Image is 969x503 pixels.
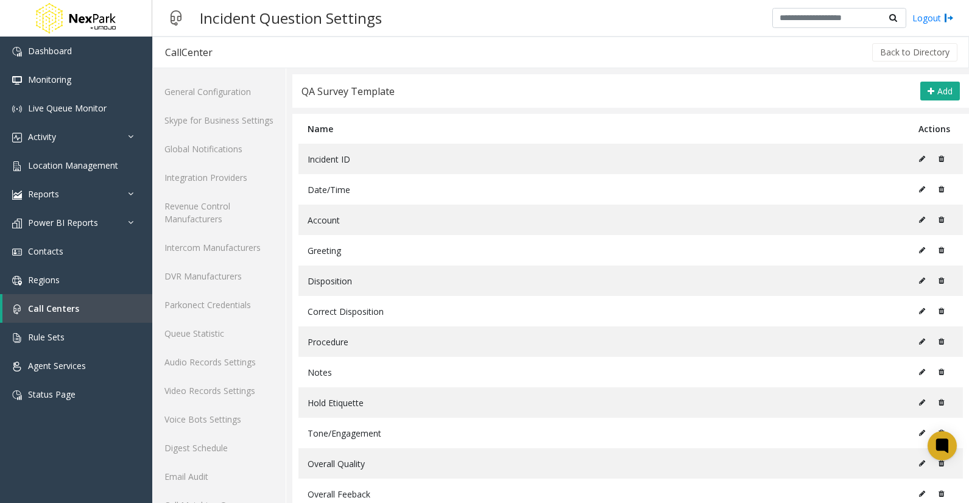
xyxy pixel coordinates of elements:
[298,387,909,418] td: Hold Etiquette
[298,418,909,448] td: Tone/Engagement
[152,233,286,262] a: Intercom Manufacturers
[298,357,909,387] td: Notes
[28,102,107,114] span: Live Queue Monitor
[152,290,286,319] a: Parkonect Credentials
[152,462,286,491] a: Email Audit
[12,276,22,286] img: 'icon'
[28,245,63,257] span: Contacts
[937,85,953,97] span: Add
[872,43,957,62] button: Back to Directory
[165,44,213,60] div: CallCenter
[12,390,22,400] img: 'icon'
[28,274,60,286] span: Regions
[298,296,909,326] td: Correct Disposition
[12,333,22,343] img: 'icon'
[152,77,286,106] a: General Configuration
[152,262,286,290] a: DVR Manufacturers
[12,362,22,371] img: 'icon'
[298,326,909,357] td: Procedure
[28,188,59,200] span: Reports
[152,192,286,233] a: Revenue Control Manufacturers
[28,217,98,228] span: Power BI Reports
[28,45,72,57] span: Dashboard
[298,235,909,266] td: Greeting
[152,163,286,192] a: Integration Providers
[152,135,286,163] a: Global Notifications
[12,47,22,57] img: 'icon'
[152,376,286,405] a: Video Records Settings
[920,82,960,101] button: Add
[12,190,22,200] img: 'icon'
[298,448,909,479] td: Overall Quality
[944,12,954,24] img: logout
[12,76,22,85] img: 'icon'
[301,83,395,99] div: QA Survey Template
[152,405,286,434] a: Voice Bots Settings
[912,12,954,24] a: Logout
[28,74,71,85] span: Monitoring
[28,303,79,314] span: Call Centers
[12,133,22,142] img: 'icon'
[12,247,22,257] img: 'icon'
[298,114,909,144] th: Name
[152,348,286,376] a: Audio Records Settings
[164,3,188,33] img: pageIcon
[28,389,76,400] span: Status Page
[152,434,286,462] a: Digest Schedule
[28,331,65,343] span: Rule Sets
[152,319,286,348] a: Queue Statistic
[298,174,909,205] td: Date/Time
[298,266,909,296] td: Disposition
[298,144,909,174] td: Incident ID
[298,205,909,235] td: Account
[12,104,22,114] img: 'icon'
[194,3,388,33] h3: Incident Question Settings
[12,161,22,171] img: 'icon'
[12,304,22,314] img: 'icon'
[28,160,118,171] span: Location Management
[909,114,963,144] th: Actions
[152,106,286,135] a: Skype for Business Settings
[12,219,22,228] img: 'icon'
[28,360,86,371] span: Agent Services
[2,294,152,323] a: Call Centers
[28,131,56,142] span: Activity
